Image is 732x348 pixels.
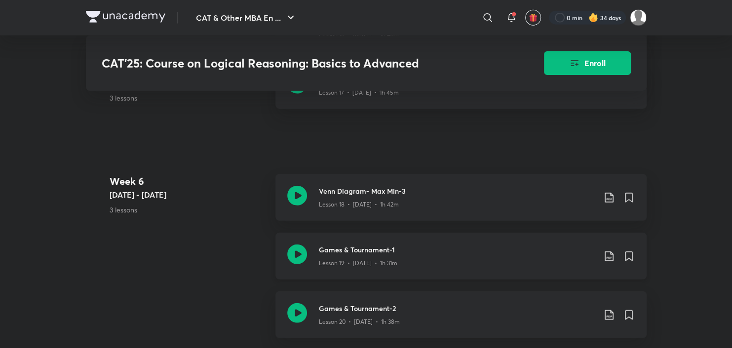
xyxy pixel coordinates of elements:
[275,174,647,233] a: Venn Diagram- Max Min-3Lesson 18 • [DATE] • 1h 42m
[630,9,647,26] img: Abhishek gupta
[110,189,268,201] h5: [DATE] - [DATE]
[110,93,268,103] p: 3 lessons
[319,244,595,255] h3: Games & Tournament-1
[529,13,538,22] img: avatar
[86,11,165,23] img: Company Logo
[544,51,631,75] button: Enroll
[319,88,399,97] p: Lesson 17 • [DATE] • 1h 45m
[275,62,647,121] a: Venn Diagram- Max Min-2Lesson 17 • [DATE] • 1h 45m
[319,303,595,313] h3: Games & Tournament-2
[588,13,598,23] img: streak
[319,259,397,268] p: Lesson 19 • [DATE] • 1h 31m
[86,11,165,25] a: Company Logo
[110,205,268,215] p: 3 lessons
[110,174,268,189] h4: Week 6
[275,233,647,291] a: Games & Tournament-1Lesson 19 • [DATE] • 1h 31m
[319,200,399,209] p: Lesson 18 • [DATE] • 1h 42m
[525,10,541,26] button: avatar
[319,317,400,326] p: Lesson 20 • [DATE] • 1h 38m
[102,56,488,70] h3: CAT'25: Course on Logical Reasoning: Basics to Advanced
[190,8,303,28] button: CAT & Other MBA En ...
[319,186,595,196] h3: Venn Diagram- Max Min-3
